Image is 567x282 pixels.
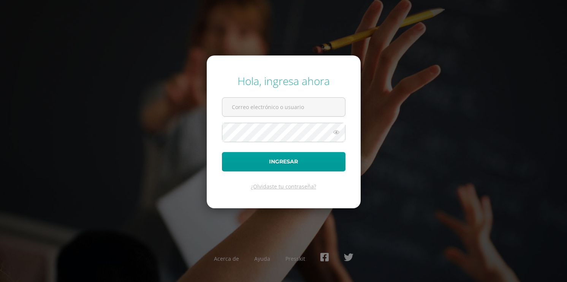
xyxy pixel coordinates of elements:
[251,183,316,190] a: ¿Olvidaste tu contraseña?
[222,74,345,88] div: Hola, ingresa ahora
[285,255,305,262] a: Presskit
[254,255,270,262] a: Ayuda
[222,98,345,116] input: Correo electrónico o usuario
[214,255,239,262] a: Acerca de
[222,152,345,171] button: Ingresar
